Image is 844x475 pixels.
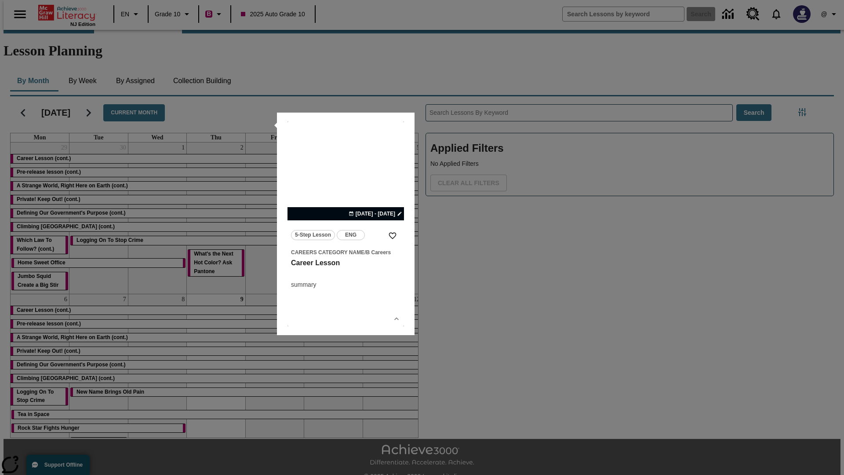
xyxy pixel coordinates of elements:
span: Topic: Careers Category Name/B Careers [291,248,400,257]
span: 5-Step Lesson [295,230,331,240]
button: Add to Favorites [385,228,400,244]
button: 5-Step Lesson [291,230,335,240]
span: Careers Category Name [291,249,364,256]
button: Show Details [390,312,403,325]
span: B Careers [366,249,391,256]
button: Jan 13 - Jan 17 Choose Dates [347,210,404,218]
h4: undefined [291,268,400,278]
span: ENG [345,230,357,240]
div: summary [291,280,400,289]
h3: Career Lesson [291,259,400,268]
div: lesson details [287,121,404,326]
span: [DATE] - [DATE] [356,210,395,218]
span: / [364,249,366,256]
button: ENG [337,230,365,240]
